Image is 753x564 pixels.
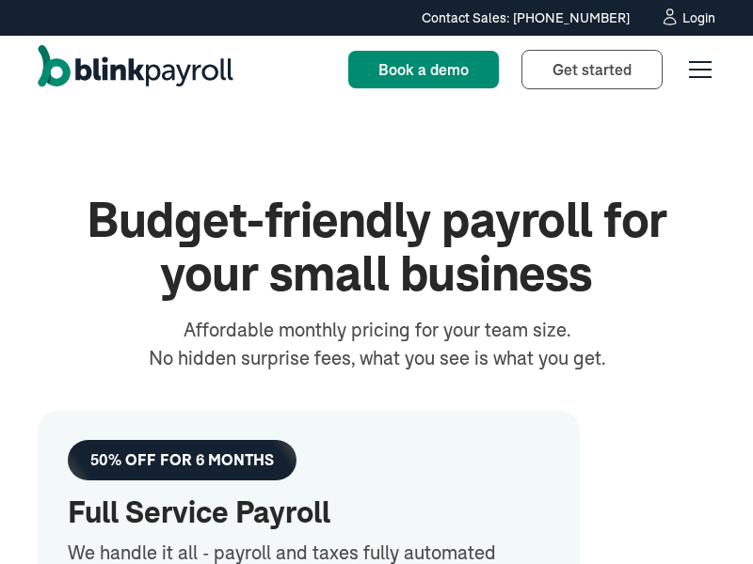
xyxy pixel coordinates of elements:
a: Login [660,8,715,28]
span: Get started [553,60,632,79]
div: menu [678,47,715,92]
h1: Budget-friendly payroll for your small business [38,194,715,301]
a: Get started [521,50,663,89]
div: Login [682,11,715,24]
div: Contact Sales: [PHONE_NUMBER] [422,8,630,28]
div: 50% OFF FOR 6 MONTHS [90,451,274,469]
a: home [38,45,233,94]
div: Affordable monthly pricing for your team size. No hidden surprise fees, what you see is what you ... [143,316,610,372]
a: Book a demo [348,51,499,88]
h2: Full Service Payroll [68,495,550,531]
span: Book a demo [378,60,469,79]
